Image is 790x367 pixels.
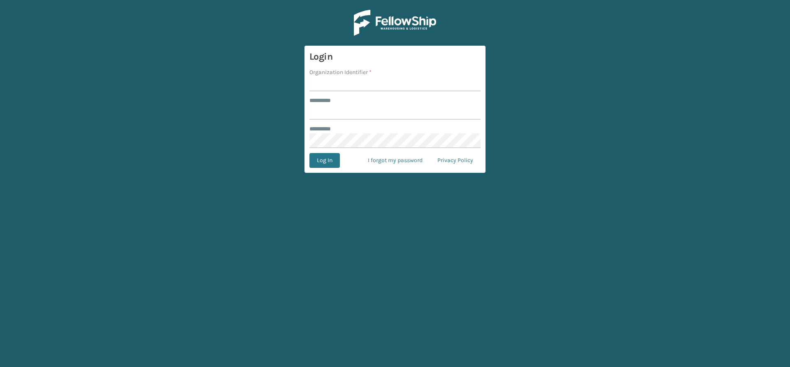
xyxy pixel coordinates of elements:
[309,51,481,63] h3: Login
[430,153,481,168] a: Privacy Policy
[309,68,372,77] label: Organization Identifier
[354,10,436,36] img: Logo
[360,153,430,168] a: I forgot my password
[309,153,340,168] button: Log In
